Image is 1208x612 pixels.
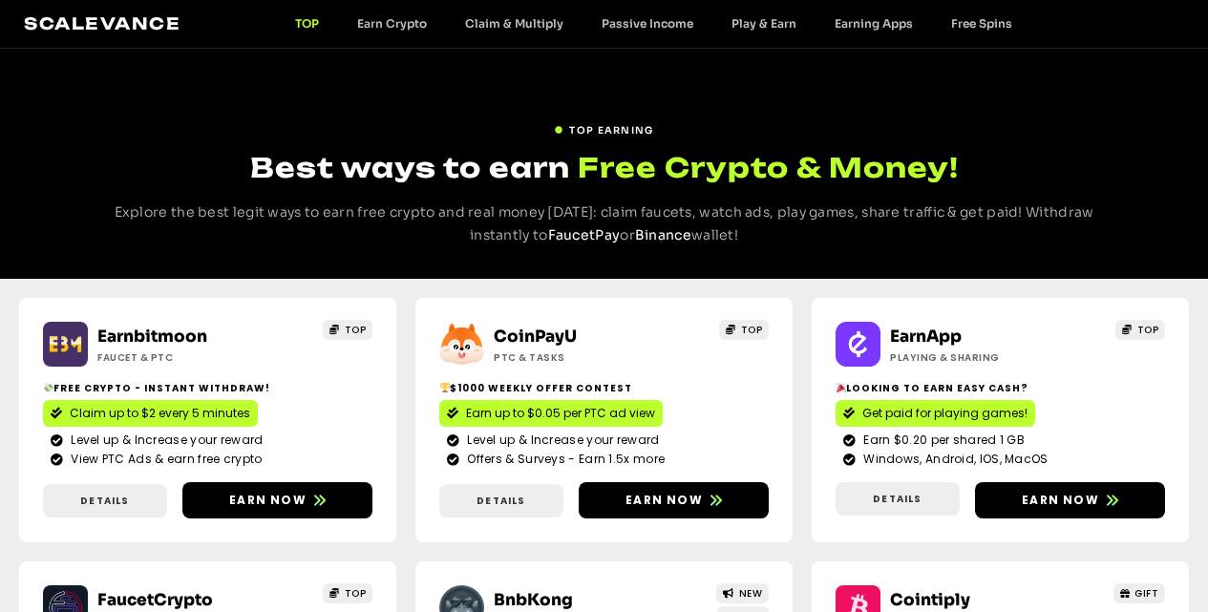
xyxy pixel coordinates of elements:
span: TOP [1137,323,1159,337]
span: TOP EARNING [569,123,653,137]
span: Earn now [625,492,703,509]
a: Passive Income [583,16,712,31]
a: TOP [1115,320,1165,340]
span: Details [477,494,525,508]
a: Earning Apps [816,16,932,31]
a: EarnApp [890,327,962,347]
a: Binance [635,226,691,243]
a: TOP [719,320,769,340]
span: Earn up to $0.05 per PTC ad view [466,405,655,422]
h2: Free crypto - Instant withdraw! [43,381,372,395]
span: Free Crypto & Money! [578,149,959,186]
a: Claim up to $2 every 5 minutes [43,400,258,427]
span: Level up & Increase your reward [462,432,659,449]
a: Earn Crypto [338,16,446,31]
span: Earn now [229,492,307,509]
span: Get paid for playing games! [862,405,1028,422]
a: Cointiply [890,590,970,610]
h2: Playing & Sharing [890,350,1062,365]
h2: ptc & Tasks [494,350,666,365]
a: Get paid for playing games! [836,400,1035,427]
span: NEW [739,586,763,601]
a: Details [439,484,563,517]
nav: Menu [276,16,1031,31]
a: NEW [716,583,769,603]
span: Windows, Android, IOS, MacOS [858,451,1048,468]
span: GIFT [1134,586,1158,601]
span: Best ways to earn [250,151,570,184]
a: Details [836,482,960,516]
a: TOP [323,583,372,603]
img: 🏆 [440,383,450,392]
a: BnbKong [494,590,573,610]
h2: $1000 Weekly Offer contest [439,381,769,395]
span: TOP [345,323,367,337]
span: Details [80,494,129,508]
a: TOP EARNING [554,116,653,137]
a: Earn now [182,482,372,518]
span: Offers & Surveys - Earn 1.5x more [462,451,665,468]
a: Earnbitmoon [97,327,207,347]
p: Explore the best legit ways to earn free crypto and real money [DATE]: claim faucets, watch ads, ... [108,201,1101,247]
a: Details [43,484,167,517]
a: TOP [276,16,338,31]
a: Play & Earn [712,16,816,31]
span: Details [873,492,922,506]
img: 🎉 [837,383,846,392]
a: CoinPayU [494,327,577,347]
a: Scalevance [24,13,180,33]
a: FaucetCrypto [97,590,213,610]
a: Earn now [579,482,769,518]
a: Earn up to $0.05 per PTC ad view [439,400,663,427]
span: Claim up to $2 every 5 minutes [70,405,250,422]
span: View PTC Ads & earn free crypto [66,451,262,468]
a: Claim & Multiply [446,16,583,31]
a: TOP [323,320,372,340]
h2: Looking to Earn Easy Cash? [836,381,1165,395]
h2: Faucet & PTC [97,350,269,365]
a: FaucetPay [548,226,621,243]
span: Earn now [1022,492,1099,509]
a: GIFT [1113,583,1166,603]
a: Earn now [975,482,1165,518]
span: Earn $0.20 per shared 1 GB [858,432,1025,449]
span: TOP [741,323,763,337]
a: Free Spins [932,16,1031,31]
span: Level up & Increase your reward [66,432,263,449]
img: 💸 [44,383,53,392]
span: TOP [345,586,367,601]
